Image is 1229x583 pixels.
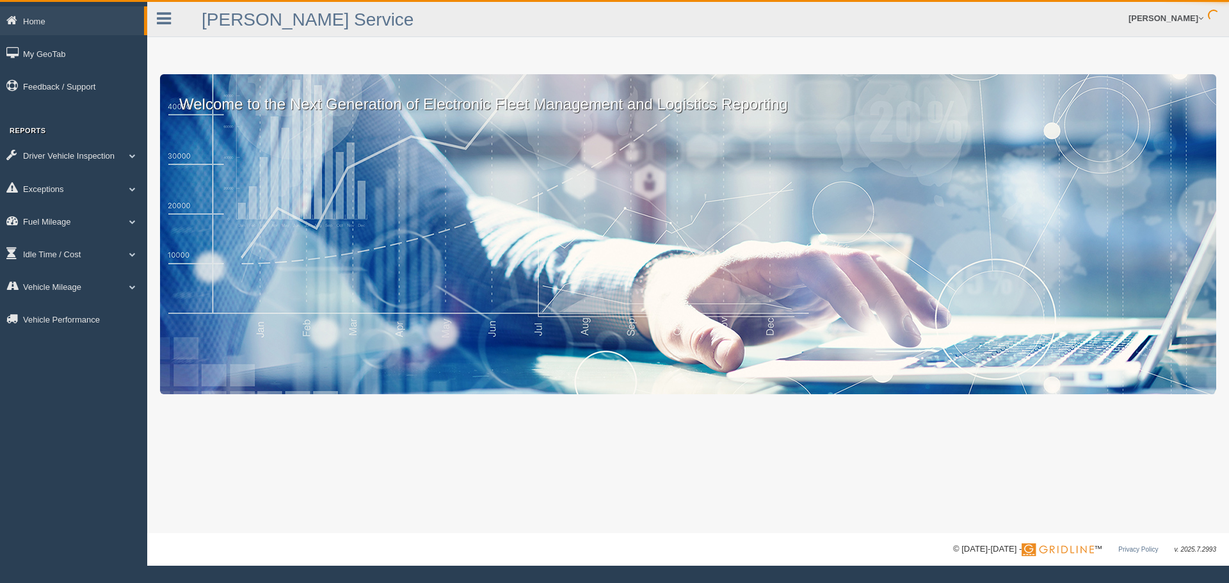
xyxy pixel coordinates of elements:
[1022,543,1094,556] img: Gridline
[202,10,414,29] a: [PERSON_NAME] Service
[1118,546,1158,553] a: Privacy Policy
[953,543,1216,556] div: © [DATE]-[DATE] - ™
[160,74,1216,115] p: Welcome to the Next Generation of Electronic Fleet Management and Logistics Reporting
[1175,546,1216,553] span: v. 2025.7.2993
